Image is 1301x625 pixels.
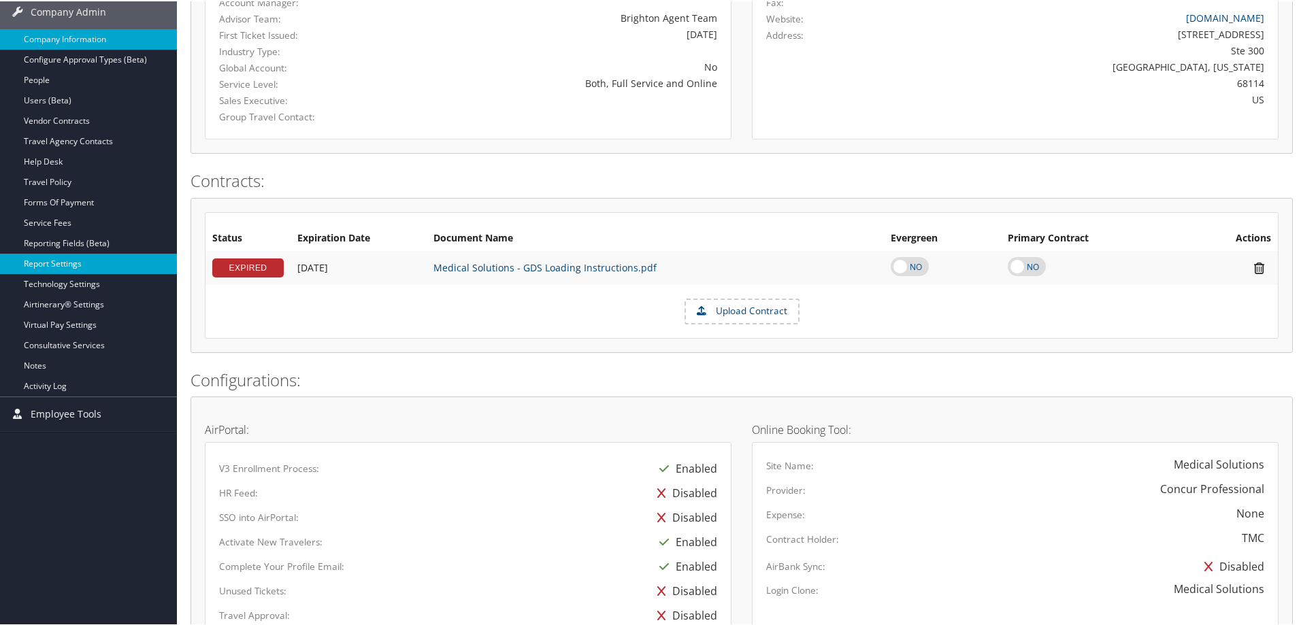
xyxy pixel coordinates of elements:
[297,260,420,273] div: Add/Edit Date
[896,58,1265,73] div: [GEOGRAPHIC_DATA], [US_STATE]
[1198,553,1264,577] div: Disabled
[896,75,1265,89] div: 68114
[219,534,323,547] label: Activate New Travelers:
[1160,479,1264,496] div: Concur Professional
[1247,260,1271,274] i: Remove Contract
[392,10,717,24] div: Brighton Agent Team
[766,458,814,471] label: Site Name:
[766,507,805,520] label: Expense:
[219,485,258,499] label: HR Feed:
[392,58,717,73] div: No
[766,11,804,24] label: Website:
[650,577,717,602] div: Disabled
[219,509,299,523] label: SSO into AirPortal:
[427,225,884,250] th: Document Name
[1186,10,1264,23] a: [DOMAIN_NAME]
[766,482,806,496] label: Provider:
[1236,504,1264,520] div: None
[219,109,372,122] label: Group Travel Contact:
[219,558,344,572] label: Complete Your Profile Email:
[766,582,819,596] label: Login Clone:
[650,479,717,504] div: Disabled
[433,260,657,273] a: Medical Solutions - GDS Loading Instructions.pdf
[392,26,717,40] div: [DATE]
[896,42,1265,56] div: Ste 300
[686,299,798,322] label: Upload Contract
[219,460,319,474] label: V3 Enrollment Process:
[896,26,1265,40] div: [STREET_ADDRESS]
[653,455,717,479] div: Enabled
[653,553,717,577] div: Enabled
[219,60,372,73] label: Global Account:
[766,27,804,41] label: Address:
[219,27,372,41] label: First Ticket Issued:
[1174,579,1264,596] div: Medical Solutions
[212,257,284,276] div: EXPIRED
[752,423,1279,434] h4: Online Booking Tool:
[191,367,1293,390] h2: Configurations:
[191,168,1293,191] h2: Contracts:
[205,423,731,434] h4: AirPortal:
[1242,528,1264,545] div: TMC
[219,76,372,90] label: Service Level:
[884,225,1001,250] th: Evergreen
[1001,225,1183,250] th: Primary Contract
[1174,455,1264,471] div: Medical Solutions
[896,91,1265,105] div: US
[219,44,372,57] label: Industry Type:
[766,558,825,572] label: AirBank Sync:
[1183,225,1278,250] th: Actions
[31,396,101,430] span: Employee Tools
[766,531,839,545] label: Contract Holder:
[392,75,717,89] div: Both, Full Service and Online
[219,583,286,596] label: Unused Tickets:
[650,504,717,528] div: Disabled
[219,607,290,621] label: Travel Approval:
[653,528,717,553] div: Enabled
[291,225,427,250] th: Expiration Date
[219,11,372,24] label: Advisor Team:
[219,92,372,106] label: Sales Executive:
[205,225,291,250] th: Status
[297,260,328,273] span: [DATE]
